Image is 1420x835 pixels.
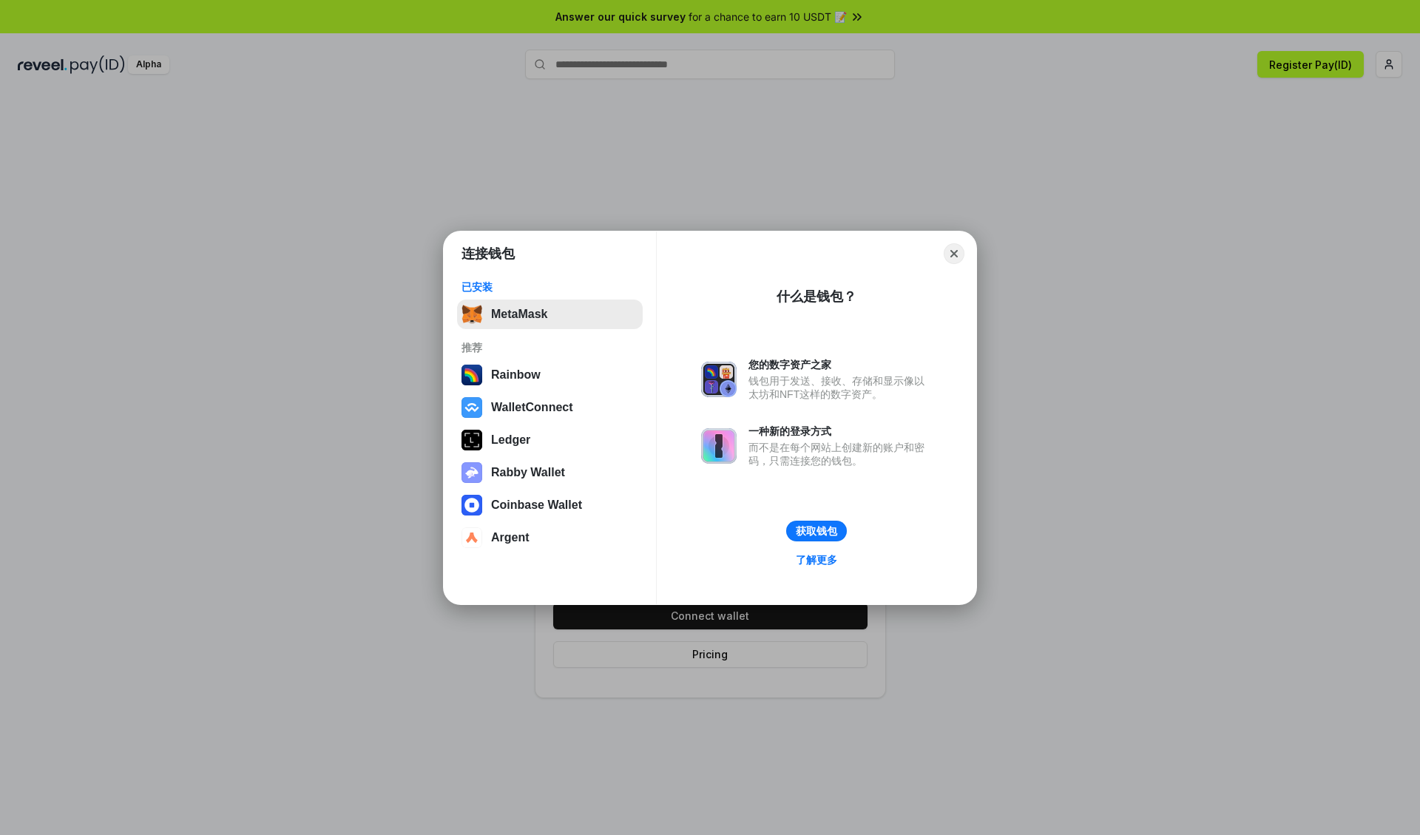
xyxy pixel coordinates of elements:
[461,527,482,548] img: svg+xml,%3Csvg%20width%3D%2228%22%20height%3D%2228%22%20viewBox%3D%220%200%2028%2028%22%20fill%3D...
[461,462,482,483] img: svg+xml,%3Csvg%20xmlns%3D%22http%3A%2F%2Fwww.w3.org%2F2000%2Fsvg%22%20fill%3D%22none%22%20viewBox...
[944,243,964,264] button: Close
[491,308,547,321] div: MetaMask
[701,362,737,397] img: svg+xml,%3Csvg%20xmlns%3D%22http%3A%2F%2Fwww.w3.org%2F2000%2Fsvg%22%20fill%3D%22none%22%20viewBox...
[748,358,932,371] div: 您的数字资产之家
[491,498,582,512] div: Coinbase Wallet
[748,441,932,467] div: 而不是在每个网站上创建新的账户和密码，只需连接您的钱包。
[461,430,482,450] img: svg+xml,%3Csvg%20xmlns%3D%22http%3A%2F%2Fwww.w3.org%2F2000%2Fsvg%22%20width%3D%2228%22%20height%3...
[461,495,482,515] img: svg+xml,%3Csvg%20width%3D%2228%22%20height%3D%2228%22%20viewBox%3D%220%200%2028%2028%22%20fill%3D...
[491,433,530,447] div: Ledger
[457,425,643,455] button: Ledger
[457,458,643,487] button: Rabby Wallet
[491,466,565,479] div: Rabby Wallet
[457,490,643,520] button: Coinbase Wallet
[461,245,515,263] h1: 连接钱包
[461,365,482,385] img: svg+xml,%3Csvg%20width%3D%22120%22%20height%3D%22120%22%20viewBox%3D%220%200%20120%20120%22%20fil...
[786,521,847,541] button: 获取钱包
[457,360,643,390] button: Rainbow
[491,531,530,544] div: Argent
[748,425,932,438] div: 一种新的登录方式
[796,524,837,538] div: 获取钱包
[701,428,737,464] img: svg+xml,%3Csvg%20xmlns%3D%22http%3A%2F%2Fwww.w3.org%2F2000%2Fsvg%22%20fill%3D%22none%22%20viewBox...
[796,553,837,567] div: 了解更多
[461,397,482,418] img: svg+xml,%3Csvg%20width%3D%2228%22%20height%3D%2228%22%20viewBox%3D%220%200%2028%2028%22%20fill%3D...
[748,374,932,401] div: 钱包用于发送、接收、存储和显示像以太坊和NFT这样的数字资产。
[461,341,638,354] div: 推荐
[787,550,846,569] a: 了解更多
[491,401,573,414] div: WalletConnect
[457,393,643,422] button: WalletConnect
[491,368,541,382] div: Rainbow
[457,300,643,329] button: MetaMask
[461,280,638,294] div: 已安装
[461,304,482,325] img: svg+xml,%3Csvg%20fill%3D%22none%22%20height%3D%2233%22%20viewBox%3D%220%200%2035%2033%22%20width%...
[457,523,643,552] button: Argent
[777,288,856,305] div: 什么是钱包？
